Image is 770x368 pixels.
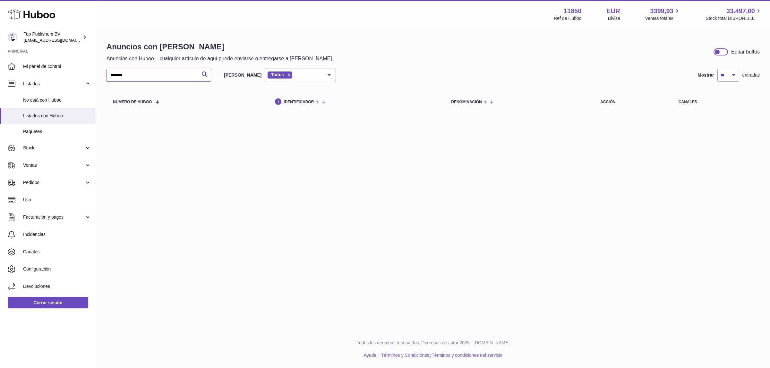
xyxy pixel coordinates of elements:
span: identificador [284,100,314,104]
a: Cerrar sesión [8,297,88,308]
a: Términos y condiciones del servicio [432,353,502,358]
a: Ayuda [364,353,376,358]
a: 33.497,00 Stock total DISPONIBLE [706,7,762,21]
span: [EMAIL_ADDRESS][DOMAIN_NAME] [24,38,94,43]
img: internalAdmin-11850@internal.huboo.com [8,32,17,42]
span: Facturación y pagos [23,214,84,220]
span: Paquetes [23,129,91,135]
div: canales [679,100,753,104]
span: Canales [23,249,91,255]
div: Editar bultos [731,48,760,55]
span: 33.497,00 [726,7,755,15]
span: Ventas totales [645,15,681,21]
label: Mostrar [697,72,714,78]
strong: EUR [607,7,620,15]
div: acción [600,100,666,104]
label: [PERSON_NAME] [224,72,261,78]
span: Listados con Huboo [23,113,91,119]
span: No está con Huboo [23,97,91,103]
span: 3399,93 [650,7,673,15]
span: Listados [23,81,84,87]
strong: 11850 [564,7,582,15]
p: Anuncios con Huboo – cualquier artículo de aquí puede enviarse o entregarse a [PERSON_NAME]. [107,55,333,62]
span: Stock [23,145,84,151]
span: Todos [271,72,284,77]
span: entradas [742,72,760,78]
span: Mi panel de control [23,63,91,70]
a: Términos y Condiciones [381,353,429,358]
span: número de Huboo [113,100,152,104]
div: Ref de Huboo [554,15,581,21]
div: Divisa [608,15,620,21]
div: Top Publishers BV [24,31,81,43]
span: Ventas [23,162,84,168]
span: Incidencias [23,231,91,238]
a: 3399,93 Ventas totales [645,7,681,21]
span: Uso [23,197,91,203]
span: Pedidos [23,180,84,186]
span: Configuración [23,266,91,272]
li: y [379,352,502,358]
span: denominación [451,100,482,104]
h1: Anuncios con [PERSON_NAME] [107,42,333,52]
p: Todos los derechos reservados. Derechos de autor 2025 - [DOMAIN_NAME] [101,340,765,346]
span: Stock total DISPONIBLE [706,15,762,21]
span: Devoluciones [23,283,91,289]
